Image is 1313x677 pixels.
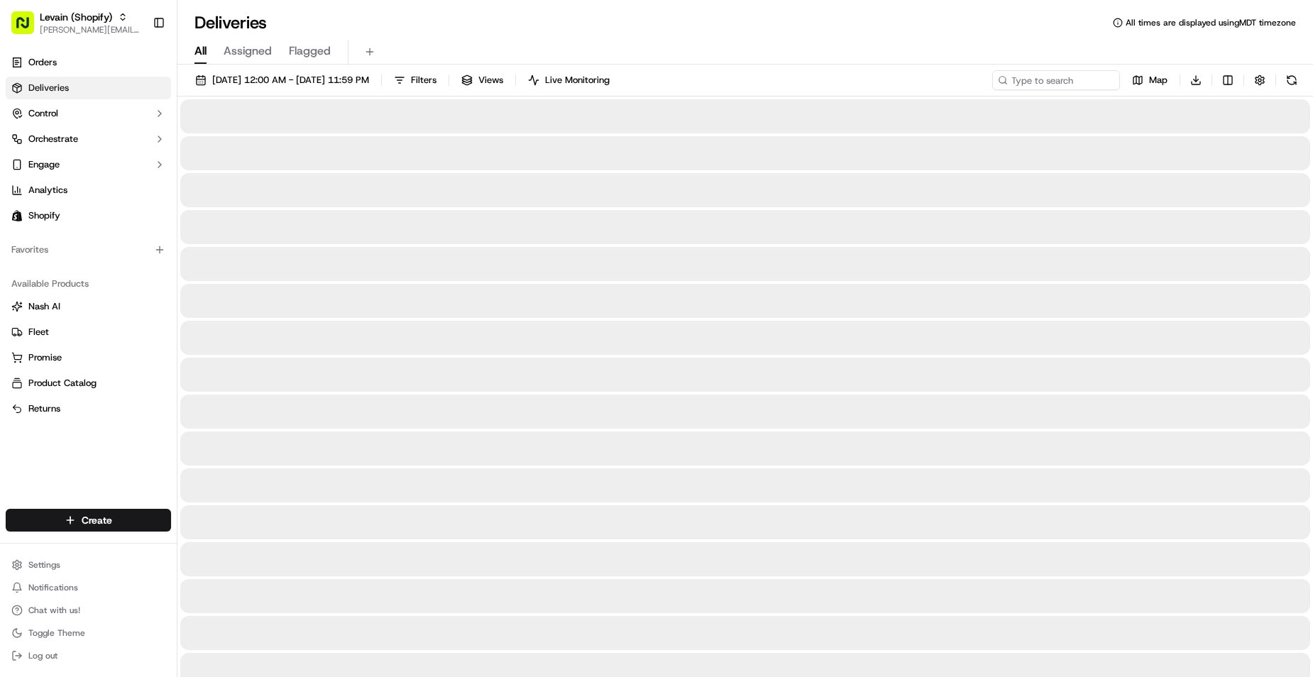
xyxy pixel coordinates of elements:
[6,623,171,643] button: Toggle Theme
[194,11,267,34] h1: Deliveries
[6,153,171,176] button: Engage
[28,351,62,364] span: Promise
[6,179,171,202] a: Analytics
[189,70,375,90] button: [DATE] 12:00 AM - [DATE] 11:59 PM
[6,578,171,598] button: Notifications
[28,133,78,145] span: Orchestrate
[6,238,171,261] div: Favorites
[11,402,165,415] a: Returns
[28,627,85,639] span: Toggle Theme
[212,74,369,87] span: [DATE] 12:00 AM - [DATE] 11:59 PM
[1149,74,1168,87] span: Map
[388,70,443,90] button: Filters
[478,74,503,87] span: Views
[28,559,60,571] span: Settings
[6,646,171,666] button: Log out
[28,605,80,616] span: Chat with us!
[28,56,57,69] span: Orders
[289,43,331,60] span: Flagged
[28,326,49,338] span: Fleet
[992,70,1120,90] input: Type to search
[6,295,171,318] button: Nash AI
[194,43,207,60] span: All
[6,77,171,99] a: Deliveries
[28,582,78,593] span: Notifications
[28,377,97,390] span: Product Catalog
[1282,70,1302,90] button: Refresh
[28,402,60,415] span: Returns
[82,513,112,527] span: Create
[6,509,171,532] button: Create
[28,82,69,94] span: Deliveries
[522,70,616,90] button: Live Monitoring
[11,300,165,313] a: Nash AI
[6,273,171,295] div: Available Products
[28,158,60,171] span: Engage
[455,70,510,90] button: Views
[11,351,165,364] a: Promise
[28,107,58,120] span: Control
[6,372,171,395] button: Product Catalog
[28,209,60,222] span: Shopify
[1126,70,1174,90] button: Map
[6,51,171,74] a: Orders
[6,555,171,575] button: Settings
[6,600,171,620] button: Chat with us!
[6,321,171,343] button: Fleet
[28,650,57,661] span: Log out
[6,128,171,150] button: Orchestrate
[1126,17,1296,28] span: All times are displayed using MDT timezone
[6,204,171,227] a: Shopify
[6,6,147,40] button: Levain (Shopify)[PERSON_NAME][EMAIL_ADDRESS][DOMAIN_NAME]
[411,74,436,87] span: Filters
[28,184,67,197] span: Analytics
[224,43,272,60] span: Assigned
[545,74,610,87] span: Live Monitoring
[11,377,165,390] a: Product Catalog
[28,300,60,313] span: Nash AI
[40,24,141,35] button: [PERSON_NAME][EMAIL_ADDRESS][DOMAIN_NAME]
[6,102,171,125] button: Control
[11,210,23,221] img: Shopify logo
[6,397,171,420] button: Returns
[6,346,171,369] button: Promise
[40,10,112,24] button: Levain (Shopify)
[11,326,165,338] a: Fleet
